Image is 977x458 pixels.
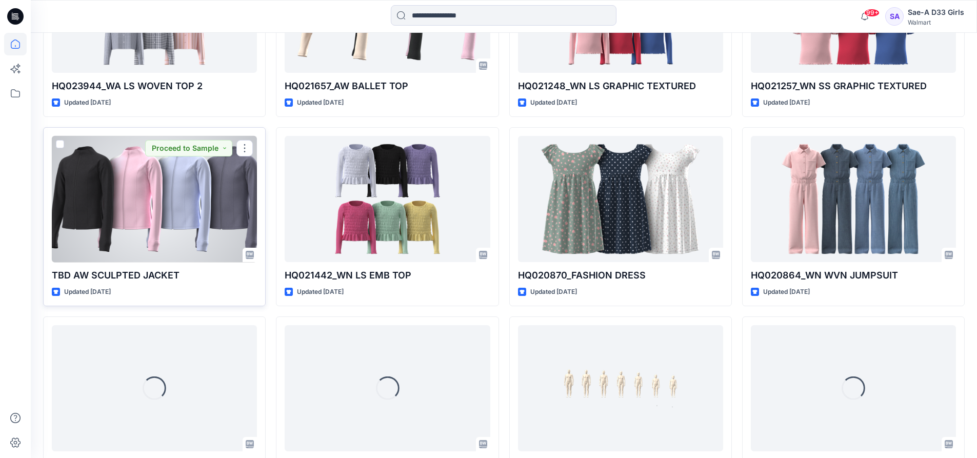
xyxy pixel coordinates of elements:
p: Updated [DATE] [64,97,111,108]
a: HQ021442_WN LS EMB TOP [285,136,490,263]
a: TBD AW SCULPTED JACKET [52,136,257,263]
a: ASTM D33 Plus Numeric size run [518,325,723,452]
p: HQ023944_WA LS WOVEN TOP 2 [52,79,257,93]
p: Updated [DATE] [530,97,577,108]
p: Updated [DATE] [64,287,111,297]
div: Walmart [908,18,964,26]
p: HQ021257_WN SS GRAPHIC TEXTURED [751,79,956,93]
p: HQ020870_FASHION DRESS [518,268,723,283]
p: HQ021248_WN LS GRAPHIC TEXTURED [518,79,723,93]
div: SA [885,7,904,26]
p: TBD AW SCULPTED JACKET [52,268,257,283]
a: HQ020870_FASHION DRESS [518,136,723,263]
p: Updated [DATE] [763,287,810,297]
p: HQ021442_WN LS EMB TOP [285,268,490,283]
a: HQ020864_WN WVN JUMPSUIT [751,136,956,263]
p: HQ021657_AW BALLET TOP [285,79,490,93]
p: Updated [DATE] [297,287,344,297]
p: Updated [DATE] [530,287,577,297]
div: Sae-A D33 Girls [908,6,964,18]
span: 99+ [864,9,880,17]
p: HQ020864_WN WVN JUMPSUIT [751,268,956,283]
p: Updated [DATE] [763,97,810,108]
p: Updated [DATE] [297,97,344,108]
